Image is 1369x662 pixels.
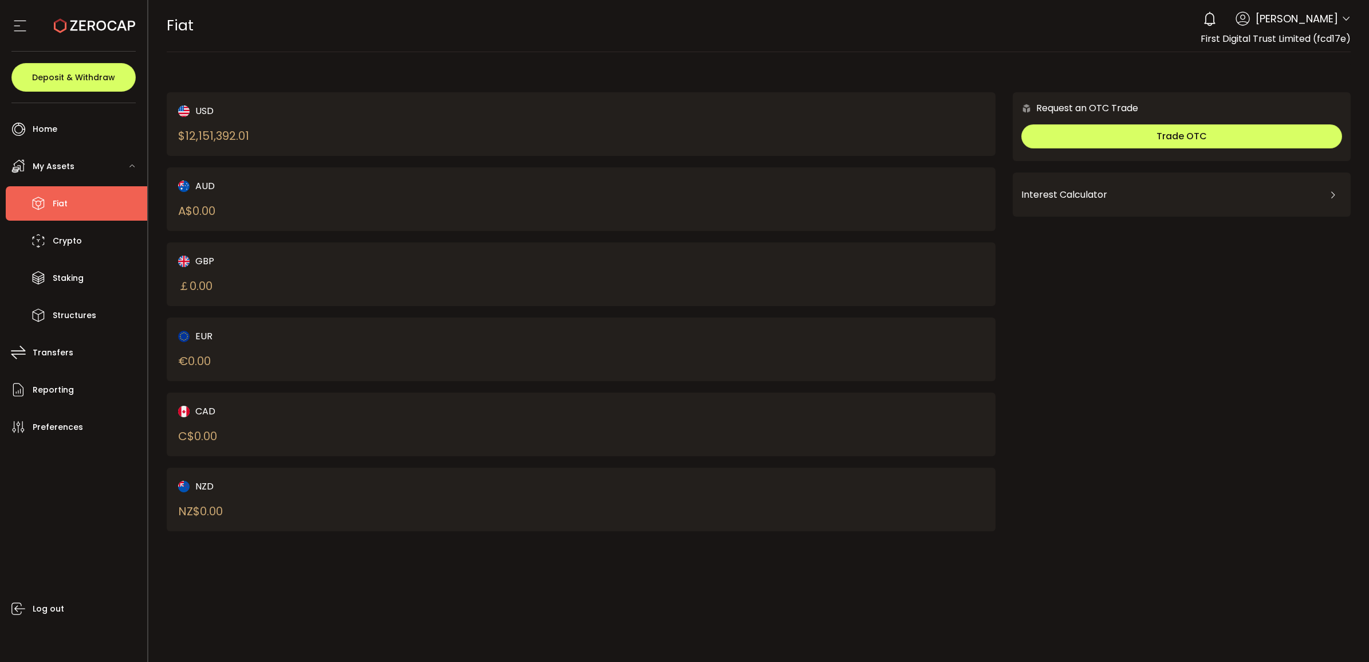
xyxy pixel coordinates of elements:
span: [PERSON_NAME] [1256,11,1338,26]
img: usd_portfolio.svg [178,105,190,117]
span: Crypto [53,233,82,249]
img: 6nGpN7MZ9FLuBP83NiajKbTRY4UzlzQtBKtCrLLspmCkSvCZHBKvY3NxgQaT5JnOQREvtQ257bXeeSTueZfAPizblJ+Fe8JwA... [1021,103,1032,113]
div: C$ 0.00 [178,428,217,445]
div: GBP [178,254,541,268]
span: Structures [53,307,96,324]
div: A$ 0.00 [178,202,215,220]
div: EUR [178,329,541,343]
span: Log out [33,601,64,617]
div: USD [178,104,541,118]
img: nzd_portfolio.svg [178,481,190,492]
img: eur_portfolio.svg [178,331,190,342]
span: First Digital Trust Limited (fcd17e) [1201,32,1351,45]
img: aud_portfolio.svg [178,181,190,192]
span: My Assets [33,158,74,175]
div: CAD [178,404,541,418]
img: cad_portfolio.svg [178,406,190,417]
span: Fiat [167,15,194,36]
iframe: Chat Widget [1312,607,1369,662]
span: Deposit & Withdraw [32,73,115,81]
div: NZD [178,479,541,493]
div: ￡ 0.00 [178,277,213,295]
span: Transfers [33,344,73,361]
span: Home [33,121,57,138]
button: Deposit & Withdraw [11,63,136,92]
div: $ 12,151,392.01 [178,127,249,144]
div: Interest Calculator [1021,181,1342,209]
span: Reporting [33,382,74,398]
img: gbp_portfolio.svg [178,256,190,267]
span: Trade OTC [1156,130,1207,143]
div: € 0.00 [178,352,211,370]
div: Request an OTC Trade [1013,101,1138,115]
span: Staking [53,270,84,287]
span: Preferences [33,419,83,436]
div: AUD [178,179,541,193]
span: Fiat [53,195,68,212]
button: Trade OTC [1021,124,1342,148]
div: NZ$ 0.00 [178,503,223,520]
